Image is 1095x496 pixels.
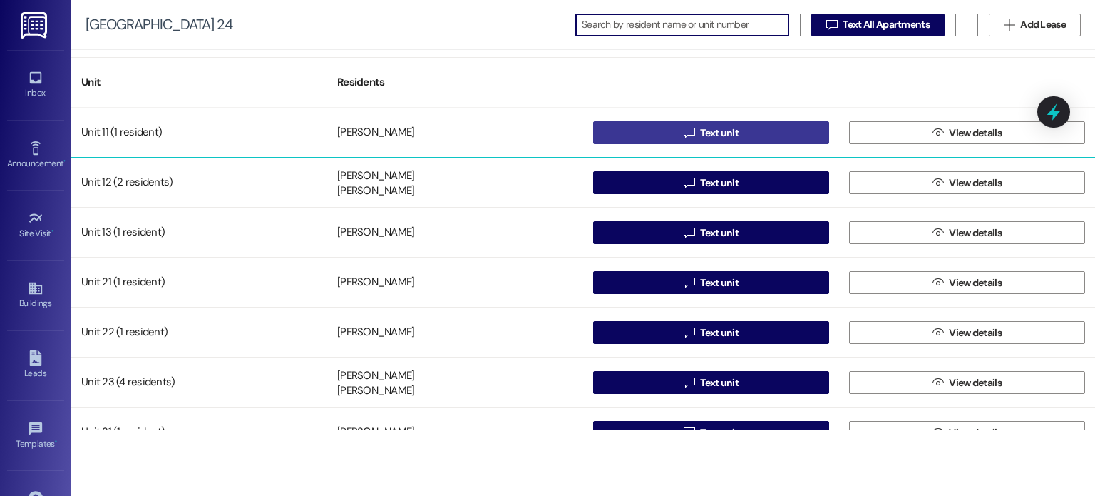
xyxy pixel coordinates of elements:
[932,327,943,338] i: 
[327,65,583,100] div: Residents
[684,427,694,438] i: 
[1004,19,1014,31] i: 
[932,377,943,388] i: 
[949,325,1002,340] span: View details
[7,66,64,104] a: Inbox
[684,127,694,138] i: 
[932,127,943,138] i: 
[849,271,1085,294] button: View details
[86,17,232,32] div: [GEOGRAPHIC_DATA] 24
[337,384,414,399] div: [PERSON_NAME]
[593,371,829,394] button: Text unit
[700,226,739,241] span: Text unit
[849,121,1085,144] button: View details
[71,218,327,247] div: Unit 13 (1 resident)
[593,171,829,194] button: Text unit
[71,168,327,197] div: Unit 12 (2 residents)
[337,126,414,141] div: [PERSON_NAME]
[7,417,64,455] a: Templates •
[700,375,739,390] span: Text unit
[949,375,1002,390] span: View details
[337,325,414,340] div: [PERSON_NAME]
[71,318,327,347] div: Unit 22 (1 resident)
[1020,17,1066,32] span: Add Lease
[593,421,829,444] button: Text unit
[582,15,788,35] input: Search by resident name or unit number
[949,176,1002,191] span: View details
[7,206,64,245] a: Site Visit •
[949,226,1002,241] span: View details
[932,277,943,288] i: 
[849,371,1085,394] button: View details
[700,425,739,440] span: Text unit
[932,427,943,438] i: 
[337,275,414,290] div: [PERSON_NAME]
[71,268,327,297] div: Unit 21 (1 resident)
[700,325,739,340] span: Text unit
[593,221,829,244] button: Text unit
[337,168,414,183] div: [PERSON_NAME]
[337,425,414,440] div: [PERSON_NAME]
[989,14,1081,36] button: Add Lease
[932,177,943,188] i: 
[684,277,694,288] i: 
[337,184,414,199] div: [PERSON_NAME]
[684,377,694,388] i: 
[932,227,943,238] i: 
[700,176,739,191] span: Text unit
[700,126,739,141] span: Text unit
[826,19,837,31] i: 
[849,421,1085,444] button: View details
[593,321,829,344] button: Text unit
[71,118,327,147] div: Unit 11 (1 resident)
[21,12,50,39] img: ResiDesk Logo
[849,221,1085,244] button: View details
[949,275,1002,290] span: View details
[684,177,694,188] i: 
[593,121,829,144] button: Text unit
[949,126,1002,141] span: View details
[849,171,1085,194] button: View details
[71,65,327,100] div: Unit
[684,327,694,338] i: 
[71,368,327,397] div: Unit 23 (4 residents)
[949,425,1002,440] span: View details
[843,17,930,32] span: Text All Apartments
[337,368,414,383] div: [PERSON_NAME]
[71,418,327,447] div: Unit 31 (1 resident)
[7,276,64,315] a: Buildings
[55,437,57,447] span: •
[684,227,694,238] i: 
[700,275,739,290] span: Text unit
[63,156,66,166] span: •
[7,346,64,385] a: Leads
[811,14,945,36] button: Text All Apartments
[849,321,1085,344] button: View details
[51,226,53,236] span: •
[593,271,829,294] button: Text unit
[337,226,414,241] div: [PERSON_NAME]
